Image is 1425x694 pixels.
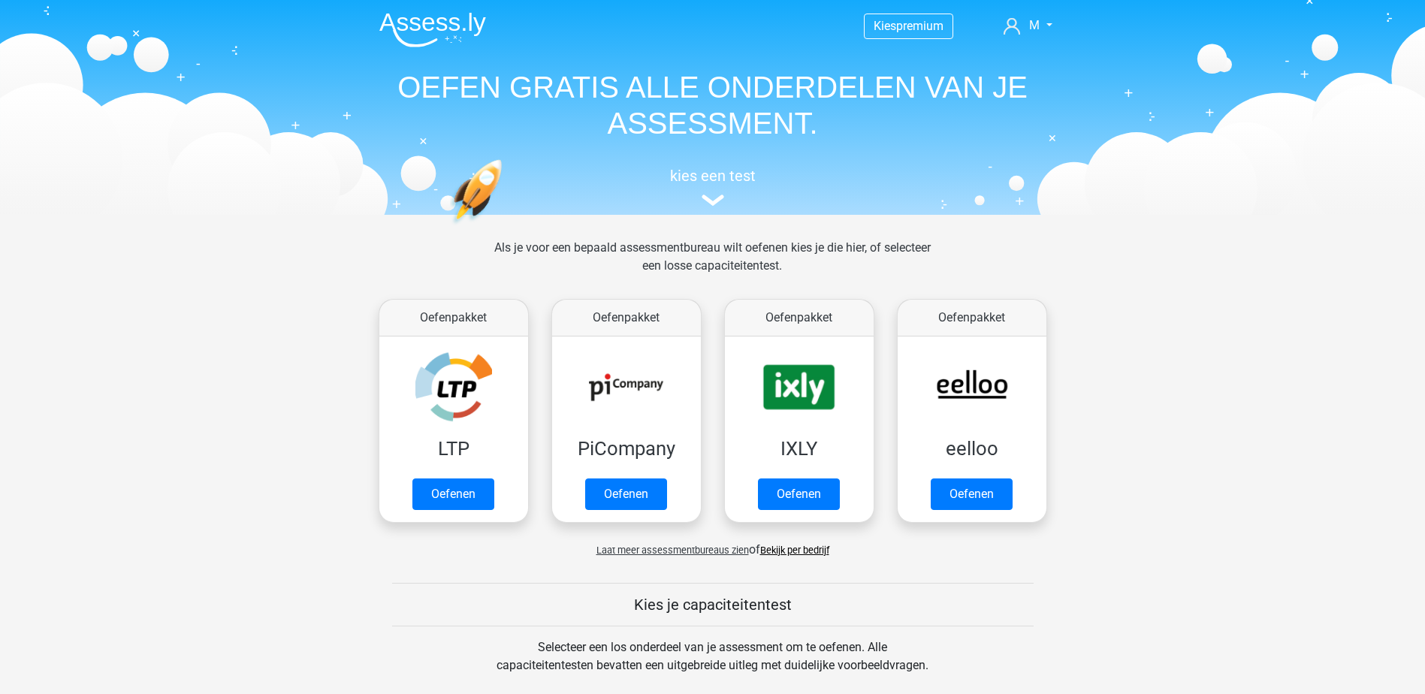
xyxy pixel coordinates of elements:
[931,478,1013,510] a: Oefenen
[367,529,1058,559] div: of
[585,478,667,510] a: Oefenen
[896,19,943,33] span: premium
[412,478,494,510] a: Oefenen
[482,638,943,692] div: Selecteer een los onderdeel van je assessment om te oefenen. Alle capaciteitentesten bevatten een...
[450,159,560,295] img: oefenen
[392,596,1034,614] h5: Kies je capaciteitentest
[760,545,829,556] a: Bekijk per bedrijf
[758,478,840,510] a: Oefenen
[596,545,749,556] span: Laat meer assessmentbureaus zien
[379,12,486,47] img: Assessly
[865,16,953,36] a: Kiespremium
[367,167,1058,185] h5: kies een test
[367,69,1058,141] h1: OEFEN GRATIS ALLE ONDERDELEN VAN JE ASSESSMENT.
[482,239,943,293] div: Als je voor een bepaald assessmentbureau wilt oefenen kies je die hier, of selecteer een losse ca...
[998,17,1058,35] a: M
[1029,18,1040,32] span: M
[702,195,724,206] img: assessment
[874,19,896,33] span: Kies
[367,167,1058,207] a: kies een test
